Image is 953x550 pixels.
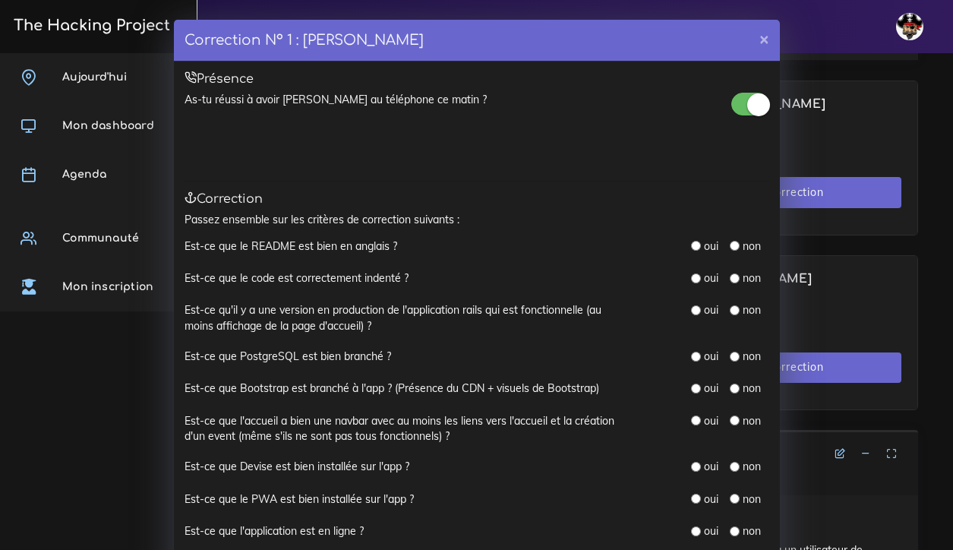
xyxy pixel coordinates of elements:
label: Est-ce que l'application est en ligne ? [185,523,364,539]
label: oui [704,413,718,428]
h4: Correction N° 1 : [PERSON_NAME] [185,30,424,51]
label: non [743,270,761,286]
h5: Correction [185,192,769,207]
label: non [743,302,761,318]
h5: Présence [185,72,769,87]
label: non [743,349,761,364]
label: Est-ce que le PWA est bien installée sur l'app ? [185,492,414,507]
label: As-tu réussi à avoir [PERSON_NAME] au téléphone ce matin ? [185,92,487,107]
label: non [743,239,761,254]
label: oui [704,302,718,318]
label: non [743,381,761,396]
button: × [749,20,780,57]
label: Est-ce que l'accueil a bien une navbar avec au moins les liens vers l'accueil et la création d'un... [185,413,617,444]
label: Est-ce qu'il y a une version en production de l'application rails qui est fonctionnelle (au moins... [185,302,617,333]
label: oui [704,523,718,539]
p: Passez ensemble sur les critères de correction suivants : [185,212,769,227]
label: Est-ce que Bootstrap est branché à l'app ? (Présence du CDN + visuels de Bootstrap) [185,381,599,396]
label: oui [704,270,718,286]
label: Est-ce que le README est bien en anglais ? [185,239,397,254]
label: Est-ce que PostgreSQL est bien branché ? [185,349,391,364]
label: oui [704,381,718,396]
label: oui [704,349,718,364]
label: oui [704,492,718,507]
label: non [743,523,761,539]
label: non [743,413,761,428]
label: non [743,459,761,474]
label: non [743,492,761,507]
label: Est-ce que le code est correctement indenté ? [185,270,409,286]
label: oui [704,459,718,474]
label: Est-ce que Devise est bien installée sur l'app ? [185,459,409,474]
label: oui [704,239,718,254]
